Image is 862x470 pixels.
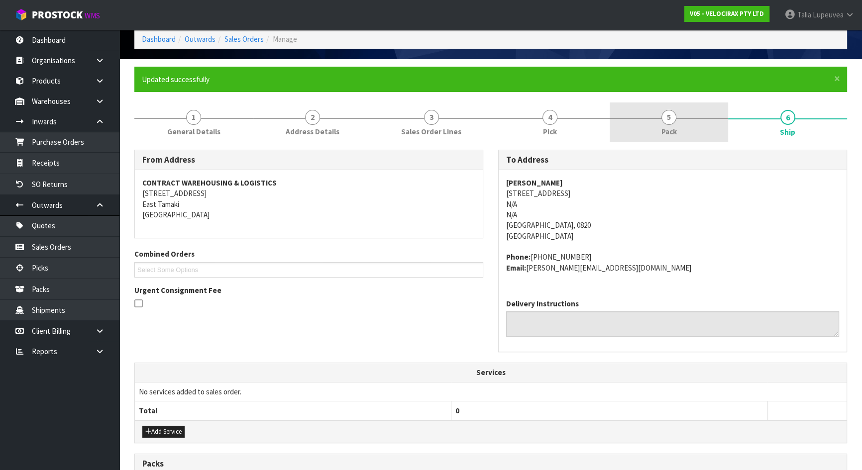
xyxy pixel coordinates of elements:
small: WMS [85,11,100,20]
span: Pack [661,126,677,137]
address: [PHONE_NUMBER] [PERSON_NAME][EMAIL_ADDRESS][DOMAIN_NAME] [506,252,839,273]
strong: V05 - VELOCIRAX PTY LTD [690,9,764,18]
address: [STREET_ADDRESS] East Tamaki [GEOGRAPHIC_DATA] [142,178,475,220]
label: Combined Orders [134,249,195,259]
span: Pick [543,126,557,137]
span: 3 [424,110,439,125]
img: cube-alt.png [15,8,27,21]
strong: [PERSON_NAME] [506,178,563,188]
span: Address Details [286,126,339,137]
span: 6 [780,110,795,125]
span: Ship [780,127,795,137]
span: Updated successfully [142,75,210,84]
a: V05 - VELOCIRAX PTY LTD [684,6,769,22]
th: Total [135,401,451,420]
strong: email [506,263,526,273]
h3: Packs [142,459,839,469]
h3: To Address [506,155,839,165]
th: Services [135,363,847,382]
strong: phone [506,252,531,262]
a: Dashboard [142,34,176,44]
h3: From Address [142,155,475,165]
span: Talia [797,10,811,19]
span: 4 [542,110,557,125]
button: Add Service [142,426,185,438]
a: Sales Orders [224,34,264,44]
span: General Details [167,126,220,137]
span: 5 [661,110,676,125]
td: No services added to sales order. [135,382,847,401]
label: Urgent Consignment Fee [134,285,221,295]
a: Outwards [185,34,215,44]
span: ProStock [32,8,83,21]
span: Manage [273,34,297,44]
strong: CONTRACT WAREHOUSING & LOGISTICS [142,178,277,188]
span: 2 [305,110,320,125]
span: Lupeuvea [813,10,844,19]
span: 1 [186,110,201,125]
span: 0 [455,406,459,415]
label: Delivery Instructions [506,298,579,309]
span: × [834,72,840,86]
span: Sales Order Lines [401,126,461,137]
address: [STREET_ADDRESS] N/A N/A [GEOGRAPHIC_DATA], 0820 [GEOGRAPHIC_DATA] [506,178,839,242]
